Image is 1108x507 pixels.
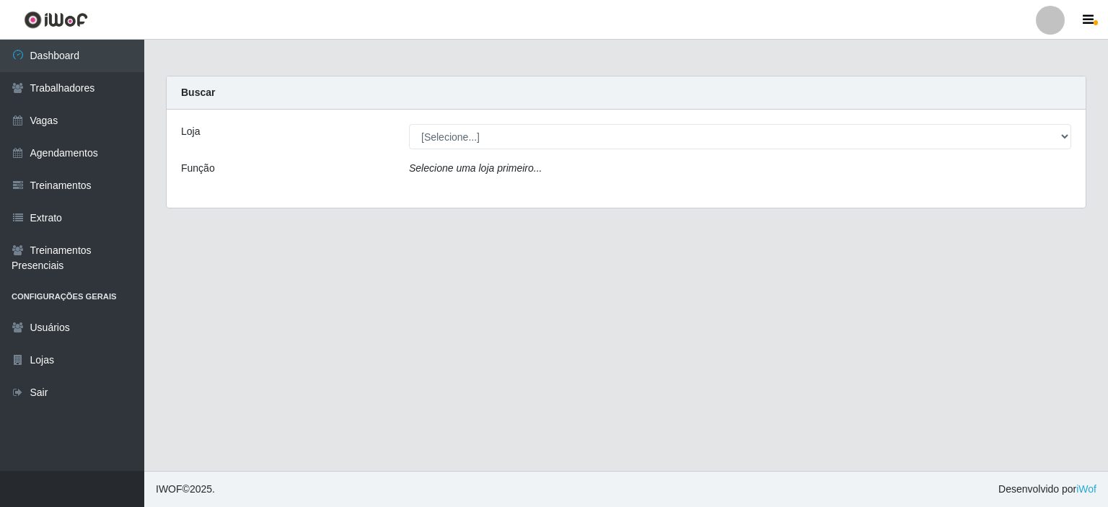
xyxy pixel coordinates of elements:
label: Loja [181,124,200,139]
span: IWOF [156,483,183,495]
a: iWof [1076,483,1096,495]
strong: Buscar [181,87,215,98]
span: Desenvolvido por [998,482,1096,497]
span: © 2025 . [156,482,215,497]
i: Selecione uma loja primeiro... [409,162,542,174]
label: Função [181,161,215,176]
img: CoreUI Logo [24,11,88,29]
